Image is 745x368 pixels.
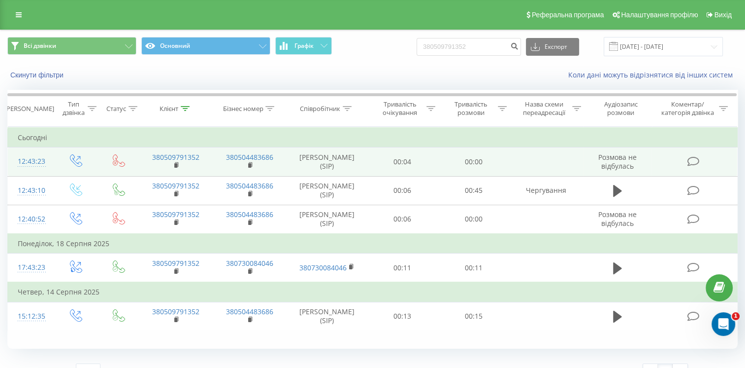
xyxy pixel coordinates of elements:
[367,205,438,234] td: 00:06
[8,128,738,147] td: Сьогодні
[7,37,136,55] button: Всі дзвінки
[417,38,521,56] input: Пошук за номером
[287,147,367,176] td: [PERSON_NAME] (SIP)
[275,37,332,55] button: Графік
[367,176,438,205] td: 00:06
[712,312,735,336] iframe: Intercom live chat
[24,42,56,50] span: Всі дзвінки
[287,302,367,331] td: [PERSON_NAME] (SIP)
[438,147,509,176] td: 00:00
[518,100,570,117] div: Назва схеми переадресації
[438,205,509,234] td: 00:00
[294,42,314,49] span: Графік
[367,302,438,331] td: 00:13
[8,282,738,302] td: Четвер, 14 Серпня 2025
[438,302,509,331] td: 00:15
[714,11,732,19] span: Вихід
[152,152,199,162] a: 380509791352
[18,152,43,171] div: 12:43:23
[152,181,199,190] a: 380509791352
[4,105,54,113] div: [PERSON_NAME]
[367,254,438,283] td: 00:11
[18,210,43,229] div: 12:40:52
[141,37,270,55] button: Основний
[621,11,698,19] span: Налаштування профілю
[532,11,604,19] span: Реферальна програма
[732,312,740,320] span: 1
[592,100,649,117] div: Аудіозапис розмови
[526,38,579,56] button: Експорт
[152,210,199,219] a: 380509791352
[659,100,716,117] div: Коментар/категорія дзвінка
[300,105,340,113] div: Співробітник
[152,307,199,316] a: 380509791352
[62,100,85,117] div: Тип дзвінка
[438,254,509,283] td: 00:11
[598,210,637,228] span: Розмова не відбулась
[226,210,273,219] a: 380504483686
[226,152,273,162] a: 380504483686
[106,105,126,113] div: Статус
[299,263,347,272] a: 380730084046
[8,234,738,254] td: Понеділок, 18 Серпня 2025
[18,181,43,200] div: 12:43:10
[438,176,509,205] td: 00:45
[223,105,263,113] div: Бізнес номер
[509,176,583,205] td: Чергування
[18,307,43,326] div: 15:12:35
[226,181,273,190] a: 380504483686
[160,105,178,113] div: Клієнт
[7,71,68,79] button: Скинути фільтри
[598,152,637,171] span: Розмова не відбулась
[226,307,273,316] a: 380504483686
[226,258,273,268] a: 380730084046
[287,176,367,205] td: [PERSON_NAME] (SIP)
[152,258,199,268] a: 380509791352
[447,100,495,117] div: Тривалість розмови
[18,258,43,277] div: 17:43:23
[367,147,438,176] td: 00:04
[568,70,738,79] a: Коли дані можуть відрізнятися вiд інших систем
[376,100,424,117] div: Тривалість очікування
[287,205,367,234] td: [PERSON_NAME] (SIP)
